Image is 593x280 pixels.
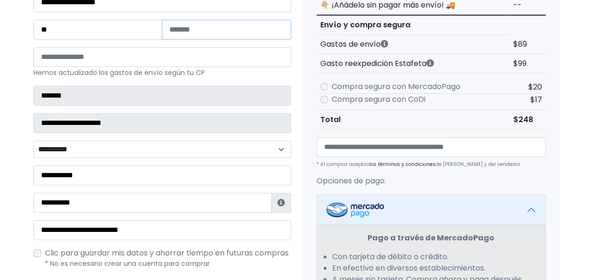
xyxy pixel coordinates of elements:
i: Los gastos de envío dependen de códigos postales. ¡Te puedes llevar más productos en un solo envío ! [381,40,388,48]
span: $20 [528,82,542,92]
td: $99 [509,54,545,74]
i: Estafeta cobra este monto extra por ser un CP de difícil acceso [426,59,434,67]
li: Con tarjeta de débito o crédito. [332,251,530,263]
th: Envío y compra segura [317,15,509,35]
th: Total [317,110,509,130]
th: Gasto reexpedición Estafeta [317,54,509,74]
small: Hemos actualizado los gastos de envío según tu CP [33,68,205,77]
label: Compra segura con CoDi [332,94,426,105]
td: $248 [509,110,545,130]
label: Compra segura con MercadoPago [332,81,460,92]
img: Mercadopago Logo [326,202,384,217]
strong: Pago a través de MercadoPago [367,232,494,243]
a: los términos y condiciones [369,161,435,168]
td: $89 [509,35,545,54]
p: Opciones de pago: [317,175,546,187]
p: * No es necesario crear una cuenta para comprar [45,259,291,269]
i: Estafeta lo usará para ponerse en contacto en caso de tener algún problema con el envío [277,199,285,206]
th: Gastos de envío [317,35,509,54]
li: En efectivo en diversos establecimientos. [332,263,530,274]
p: * Al comprar aceptas de [PERSON_NAME] y del vendedor [317,161,546,168]
span: Clic para guardar mis datos y ahorrar tiempo en futuras compras [45,247,289,258]
span: $17 [530,94,542,105]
